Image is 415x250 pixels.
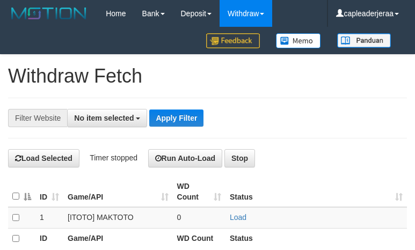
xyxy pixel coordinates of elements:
th: WD Count: activate to sort column ascending [173,177,225,207]
th: ID [35,228,63,249]
td: [ITOTO] MAKTOTO [63,207,173,229]
th: Game/API [63,228,173,249]
th: Status [225,228,407,249]
img: Feedback.jpg [206,33,260,48]
button: Run Auto-Load [148,149,223,167]
button: Stop [224,149,255,167]
button: Load Selected [8,149,79,167]
th: ID: activate to sort column ascending [35,177,63,207]
th: WD Count [173,228,225,249]
th: Status: activate to sort column ascending [225,177,407,207]
th: Game/API: activate to sort column ascending [63,177,173,207]
img: Button%20Memo.svg [276,33,321,48]
a: Load [230,213,246,222]
span: Timer stopped [90,153,137,162]
h1: Withdraw Fetch [8,65,407,87]
td: 1 [35,207,63,229]
img: MOTION_logo.png [8,5,90,21]
span: No item selected [74,114,134,122]
button: No item selected [67,109,147,127]
img: panduan.png [337,33,391,48]
div: Filter Website [8,109,67,127]
span: 0 [177,213,181,222]
button: Apply Filter [149,109,203,127]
